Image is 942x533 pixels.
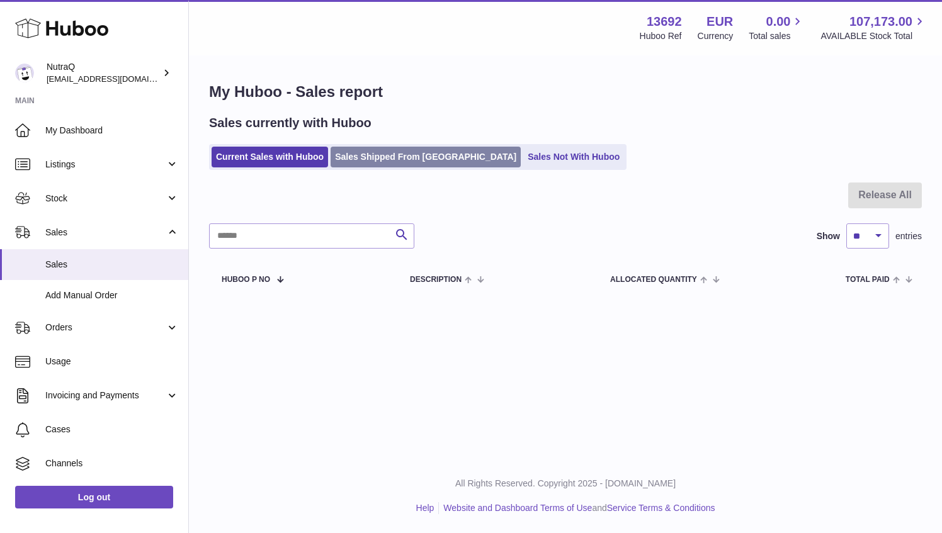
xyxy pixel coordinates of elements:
[410,276,462,284] span: Description
[820,30,927,42] span: AVAILABLE Stock Total
[209,82,922,102] h1: My Huboo - Sales report
[45,227,166,238] span: Sales
[222,276,270,284] span: Huboo P no
[766,13,791,30] span: 0.00
[820,13,927,42] a: 107,173.00 AVAILABLE Stock Total
[15,486,173,508] a: Log out
[45,289,179,301] span: Add Manual Order
[45,356,179,367] span: Usage
[45,424,179,435] span: Cases
[45,159,166,171] span: Listings
[439,502,715,514] li: and
[706,13,733,30] strong: EUR
[523,147,624,167] a: Sales Not With Huboo
[212,147,328,167] a: Current Sales with Huboo
[15,64,34,82] img: log@nutraq.com
[45,322,166,334] span: Orders
[45,390,166,401] span: Invoicing and Payments
[607,503,715,513] a: Service Terms & Conditions
[849,13,912,30] span: 107,173.00
[698,30,734,42] div: Currency
[749,30,805,42] span: Total sales
[846,276,890,284] span: Total paid
[443,503,592,513] a: Website and Dashboard Terms of Use
[45,125,179,137] span: My Dashboard
[416,503,434,513] a: Help
[749,13,805,42] a: 0.00 Total sales
[209,115,372,132] h2: Sales currently with Huboo
[47,61,160,85] div: NutraQ
[610,276,697,284] span: ALLOCATED Quantity
[45,457,179,469] span: Channels
[45,259,179,271] span: Sales
[647,13,682,30] strong: 13692
[640,30,682,42] div: Huboo Ref
[45,193,166,205] span: Stock
[47,74,185,84] span: [EMAIL_ADDRESS][DOMAIN_NAME]
[817,230,840,242] label: Show
[199,478,932,490] p: All Rights Reserved. Copyright 2025 - [DOMAIN_NAME]
[895,230,922,242] span: entries
[331,147,521,167] a: Sales Shipped From [GEOGRAPHIC_DATA]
